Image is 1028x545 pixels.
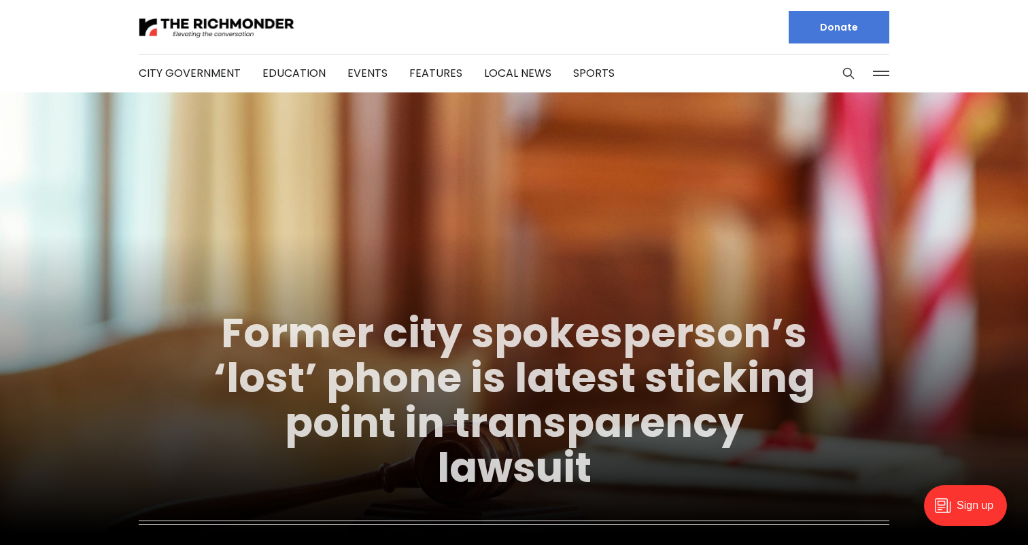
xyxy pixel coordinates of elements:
iframe: portal-trigger [912,478,1028,545]
a: City Government [139,65,241,81]
img: The Richmonder [139,16,295,39]
a: Features [409,65,462,81]
a: Events [347,65,388,81]
a: Former city spokesperson’s ‘lost’ phone is latest sticking point in transparency lawsuit [213,304,815,496]
a: Education [262,65,326,81]
a: Sports [573,65,615,81]
button: Search this site [838,63,859,84]
a: Donate [789,11,889,43]
a: Local News [484,65,551,81]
